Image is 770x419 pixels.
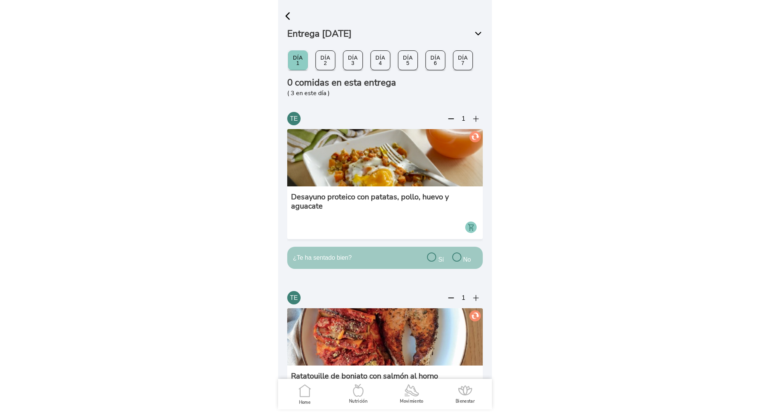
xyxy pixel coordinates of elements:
[287,308,483,366] img: order-651
[343,50,363,70] ion-button: Día 3
[400,398,424,404] ion-label: Movimiento
[299,400,311,405] ion-label: Home
[315,50,335,70] ion-button: Día 2
[462,294,465,301] span: 1
[453,50,473,70] ion-button: Día 7
[287,112,301,125] span: TE
[438,256,444,263] span: Sí
[425,50,445,70] ion-button: Día 6
[287,291,301,304] span: TE
[448,118,454,119] img: diff.svg
[349,398,367,404] ion-label: Nutrición
[288,50,308,70] ion-button: Día 1
[456,398,475,404] ion-label: Bienestar
[293,254,352,261] span: ¿Te ha sentado bien?
[473,116,479,121] img: sum.svg
[287,23,483,44] button: Entrega [DATE]
[291,193,479,233] h5: Desayuno proteico con patatas, pollo, huevo y aguacate
[287,78,483,87] h4: 0 comidas en esta entrega
[462,115,465,122] span: 1
[473,295,479,301] img: sum.svg
[287,129,483,186] img: order-764
[398,50,418,70] ion-button: Día 5
[291,372,438,403] h5: Ratatouille de boniato con salmón al horno
[287,89,483,97] p: ( 3 en este día )
[287,29,483,40] h4: Entrega [DATE]
[463,256,471,263] span: No
[370,50,390,70] ion-button: Día 4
